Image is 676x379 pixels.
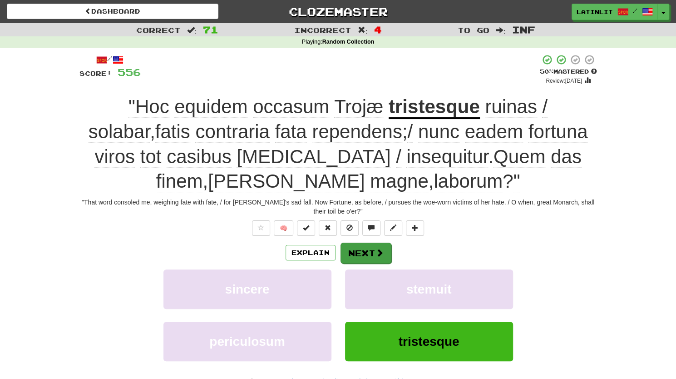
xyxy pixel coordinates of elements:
span: : [187,26,197,34]
span: nunc [418,121,459,143]
span: das [551,146,582,168]
span: fatis [155,121,190,143]
span: fortuna [528,121,588,143]
div: "That word consoled me, weighing fate with fate, / for [PERSON_NAME]'s sad fall. Now Fortune, as ... [79,198,597,216]
span: eadem [465,121,523,143]
span: / [396,146,401,168]
span: latinlit [577,8,613,16]
div: / [79,54,141,65]
span: sincere [225,282,269,296]
span: Score: [79,70,112,77]
span: "Hoc [128,96,169,118]
button: tristesque [345,322,513,361]
span: Quem [493,146,545,168]
span: equidem [174,96,247,118]
span: [MEDICAL_DATA] [237,146,390,168]
span: fata [275,121,307,143]
span: 556 [118,66,141,78]
div: Mastered [540,68,597,76]
a: Dashboard [7,4,218,19]
span: magne [370,170,428,192]
span: Inf [512,24,535,35]
span: Trojæ [334,96,383,118]
span: / [407,121,413,143]
span: viros [94,146,135,168]
button: stemuit [345,269,513,309]
button: Add to collection (alt+a) [406,220,424,236]
span: solabar [89,121,150,143]
span: Incorrect [294,25,351,35]
span: stemuit [406,282,452,296]
button: Favorite sentence (alt+f) [252,220,270,236]
button: Next [340,243,391,264]
span: [PERSON_NAME] [208,170,365,192]
a: latinlit / [572,4,658,20]
strong: Random Collection [322,39,375,45]
span: / [542,96,548,118]
button: Discuss sentence (alt+u) [362,220,380,236]
span: finem [156,170,203,192]
span: 50 % [540,68,553,75]
span: tristesque [399,334,459,349]
span: 4 [374,24,382,35]
span: tot [140,146,162,168]
button: Set this sentence to 100% Mastered (alt+m) [297,220,315,236]
a: Clozemaster [232,4,444,20]
span: occasum [253,96,329,118]
span: " [513,170,520,192]
button: Ignore sentence (alt+i) [340,220,359,236]
span: casibus [167,146,231,168]
span: rependens [312,121,402,143]
span: laborum [434,170,503,192]
span: : [496,26,506,34]
span: Correct [136,25,181,35]
button: Reset to 0% Mastered (alt+r) [319,220,337,236]
span: / [633,7,637,14]
span: : [358,26,368,34]
button: sincere [163,269,331,309]
span: ruinas [485,96,537,118]
span: 71 [203,24,218,35]
button: Explain [286,245,336,260]
button: periculosum [163,322,331,361]
button: 🧠 [274,220,293,236]
button: Edit sentence (alt+d) [384,220,402,236]
span: To go [458,25,489,35]
span: periculosum [209,334,285,349]
small: Review: [DATE] [546,78,582,84]
span: contraria [195,121,269,143]
span: insequitur [406,146,488,168]
u: tristesque [389,96,480,119]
